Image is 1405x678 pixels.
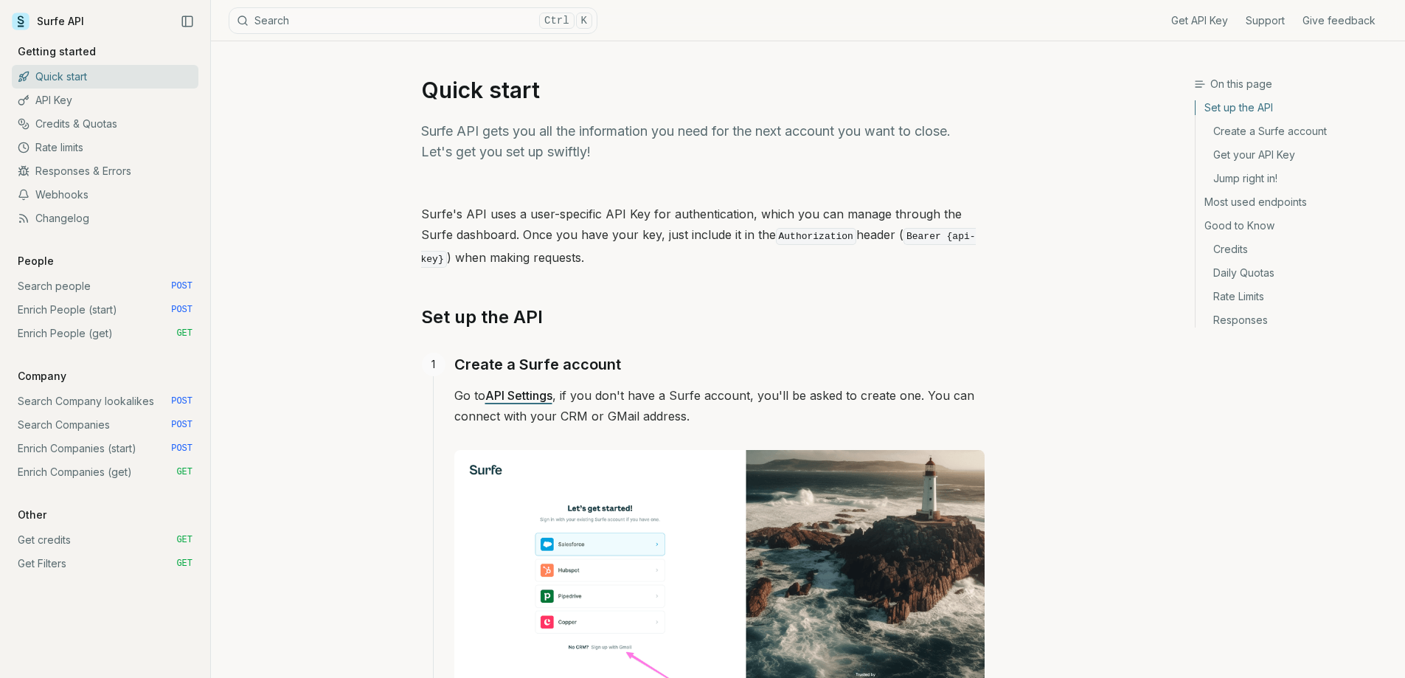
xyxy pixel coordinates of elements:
a: Set up the API [421,305,543,329]
h1: Quick start [421,77,985,103]
span: GET [176,328,192,339]
a: Give feedback [1302,13,1375,28]
kbd: K [576,13,592,29]
button: Collapse Sidebar [176,10,198,32]
span: POST [171,419,192,431]
p: Go to , if you don't have a Surfe account, you'll be asked to create one. You can connect with yo... [454,385,985,426]
a: Webhooks [12,183,198,207]
a: Credits & Quotas [12,112,198,136]
p: Other [12,508,52,522]
a: Rate Limits [1196,285,1393,308]
a: Support [1246,13,1285,28]
a: Enrich Companies (start) POST [12,437,198,460]
a: Get Filters GET [12,552,198,575]
p: People [12,254,60,269]
a: Set up the API [1196,100,1393,120]
a: Quick start [12,65,198,89]
span: POST [171,443,192,454]
p: Surfe's API uses a user-specific API Key for authentication, which you can manage through the Sur... [421,204,985,270]
span: POST [171,395,192,407]
a: API Key [12,89,198,112]
span: GET [176,534,192,546]
p: Company [12,369,72,384]
a: Jump right in! [1196,167,1393,190]
a: Get credits GET [12,528,198,552]
kbd: Ctrl [539,13,575,29]
a: Most used endpoints [1196,190,1393,214]
span: POST [171,280,192,292]
a: Surfe API [12,10,84,32]
span: GET [176,466,192,478]
button: SearchCtrlK [229,7,597,34]
code: Authorization [776,228,856,245]
a: Search Companies POST [12,413,198,437]
a: Get API Key [1171,13,1228,28]
a: Changelog [12,207,198,230]
a: Search Company lookalikes POST [12,390,198,413]
a: Responses [1196,308,1393,328]
a: API Settings [485,388,552,403]
a: Search people POST [12,274,198,298]
a: Get your API Key [1196,143,1393,167]
a: Credits [1196,238,1393,261]
a: Enrich People (start) POST [12,298,198,322]
span: POST [171,304,192,316]
a: Enrich Companies (get) GET [12,460,198,484]
a: Rate limits [12,136,198,159]
a: Responses & Errors [12,159,198,183]
h3: On this page [1194,77,1393,91]
a: Good to Know [1196,214,1393,238]
p: Surfe API gets you all the information you need for the next account you want to close. Let's get... [421,121,985,162]
span: GET [176,558,192,570]
a: Create a Surfe account [1196,120,1393,143]
a: Daily Quotas [1196,261,1393,285]
a: Create a Surfe account [454,353,621,376]
a: Enrich People (get) GET [12,322,198,345]
p: Getting started [12,44,102,59]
